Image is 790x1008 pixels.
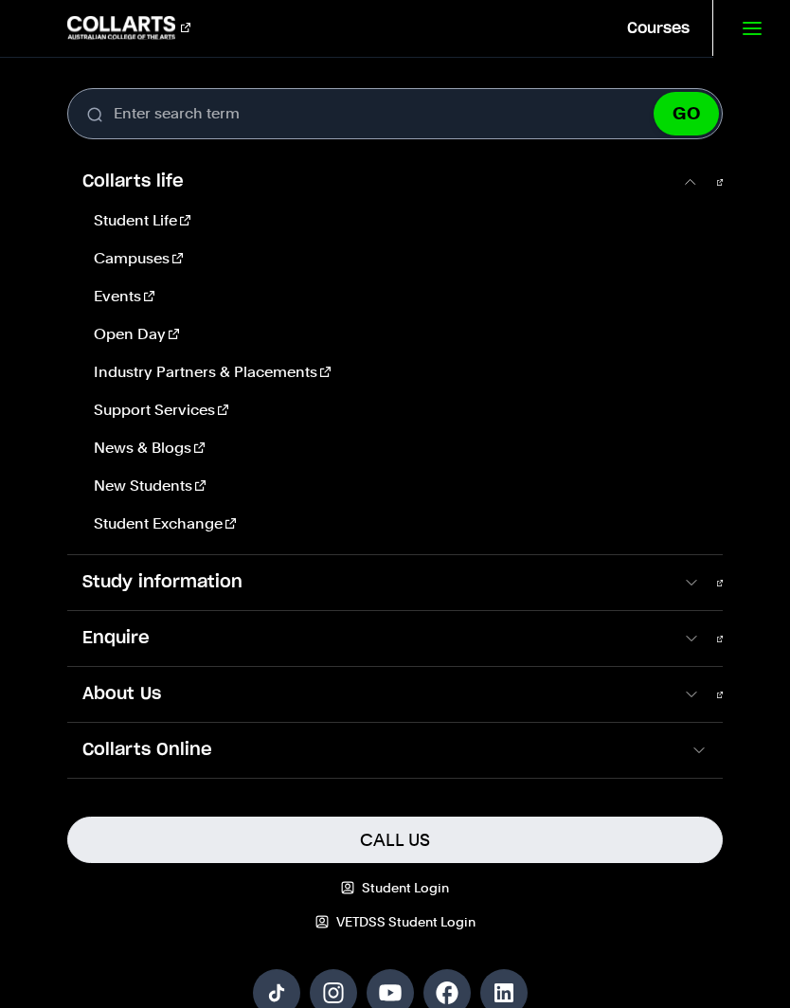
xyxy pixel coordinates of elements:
[67,16,190,39] div: Go to homepage
[67,88,723,139] input: Enter search term
[67,878,723,897] a: Student Login
[67,88,723,139] form: Search
[86,399,708,422] a: Support Services
[67,154,723,209] a: Collarts life
[67,723,723,778] a: Collarts Online
[86,361,708,384] a: Industry Partners & Placements
[67,626,682,651] span: Enquire
[67,817,723,863] a: Call Us
[86,285,708,308] a: Events
[86,437,708,459] a: News & Blogs
[67,738,690,763] span: Collarts Online
[86,247,708,270] a: Campuses
[654,92,719,135] button: GO
[67,170,682,194] span: Collarts life
[86,323,708,346] a: Open Day
[67,682,682,707] span: About Us
[67,912,723,931] a: VETDSS Student Login
[86,475,708,497] a: New Students
[67,555,723,610] a: Study information
[86,209,708,232] a: Student Life
[67,611,723,666] a: Enquire
[67,667,723,722] a: About Us
[86,513,708,535] a: Student Exchange
[67,570,682,595] span: Study information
